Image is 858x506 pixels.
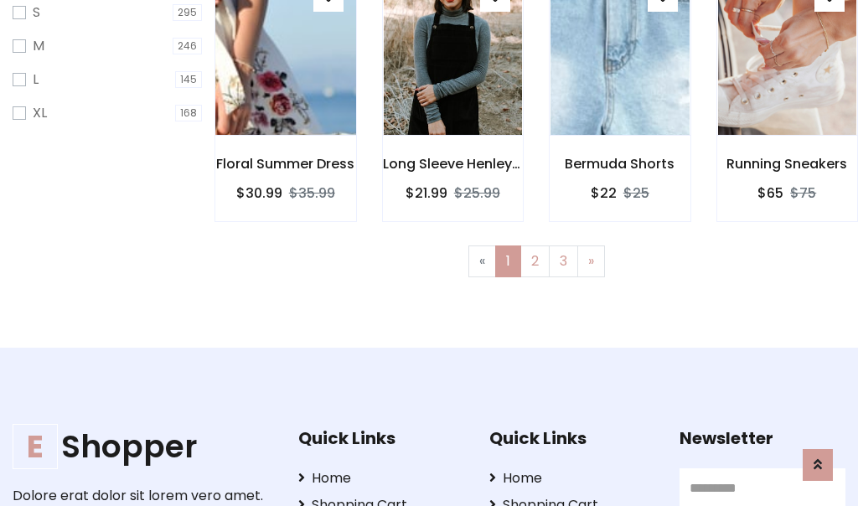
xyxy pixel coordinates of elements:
[520,245,550,277] a: 2
[33,70,39,90] label: L
[227,245,845,277] nav: Page navigation
[236,185,282,201] h6: $30.99
[13,428,272,466] h1: Shopper
[298,428,464,448] h5: Quick Links
[550,156,690,172] h6: Bermuda Shorts
[33,3,40,23] label: S
[13,424,58,469] span: E
[175,71,202,88] span: 145
[33,36,44,56] label: M
[790,183,816,203] del: $75
[757,185,783,201] h6: $65
[549,245,578,277] a: 3
[454,183,500,203] del: $25.99
[215,156,356,172] h6: Floral Summer Dress
[173,38,202,54] span: 246
[175,105,202,121] span: 168
[173,4,202,21] span: 295
[495,245,521,277] a: 1
[591,185,617,201] h6: $22
[717,156,858,172] h6: Running Sneakers
[623,183,649,203] del: $25
[33,103,47,123] label: XL
[680,428,845,448] h5: Newsletter
[289,183,335,203] del: $35.99
[489,468,655,488] a: Home
[298,468,464,488] a: Home
[588,251,594,271] span: »
[577,245,605,277] a: Next
[489,428,655,448] h5: Quick Links
[406,185,447,201] h6: $21.99
[383,156,524,172] h6: Long Sleeve Henley T-Shirt
[13,428,272,466] a: EShopper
